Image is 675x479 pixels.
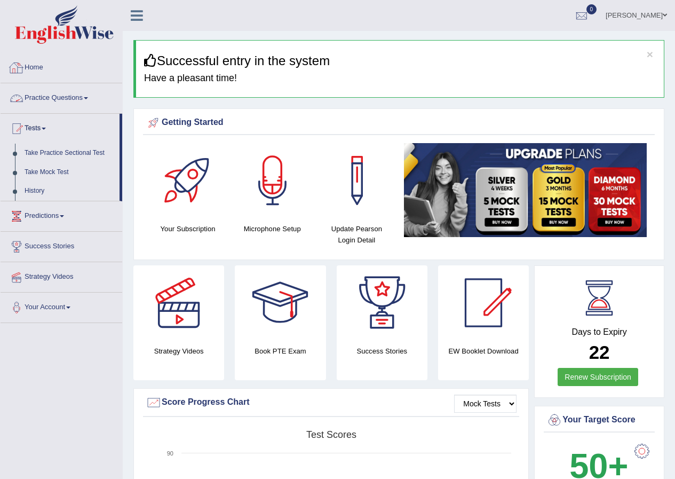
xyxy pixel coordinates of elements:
[306,429,356,440] tspan: Test scores
[146,115,652,131] div: Getting Started
[144,54,656,68] h3: Successful entry in the system
[589,342,610,363] b: 22
[1,293,122,319] a: Your Account
[146,395,517,411] div: Score Progress Chart
[320,223,393,246] h4: Update Pearson Login Detail
[546,327,652,337] h4: Days to Expiry
[20,163,120,182] a: Take Mock Test
[558,368,638,386] a: Renew Subscription
[235,223,309,234] h4: Microphone Setup
[647,49,653,60] button: ×
[167,450,173,457] text: 90
[20,144,120,163] a: Take Practice Sectional Test
[1,83,122,110] a: Practice Questions
[1,262,122,289] a: Strategy Videos
[404,143,647,237] img: small5.jpg
[133,345,224,357] h4: Strategy Videos
[1,53,122,80] a: Home
[586,4,597,14] span: 0
[1,201,122,228] a: Predictions
[144,73,656,84] h4: Have a pleasant time!
[151,223,225,234] h4: Your Subscription
[546,412,652,428] div: Your Target Score
[438,345,529,357] h4: EW Booklet Download
[337,345,427,357] h4: Success Stories
[20,182,120,201] a: History
[1,232,122,258] a: Success Stories
[235,345,325,357] h4: Book PTE Exam
[1,114,120,140] a: Tests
